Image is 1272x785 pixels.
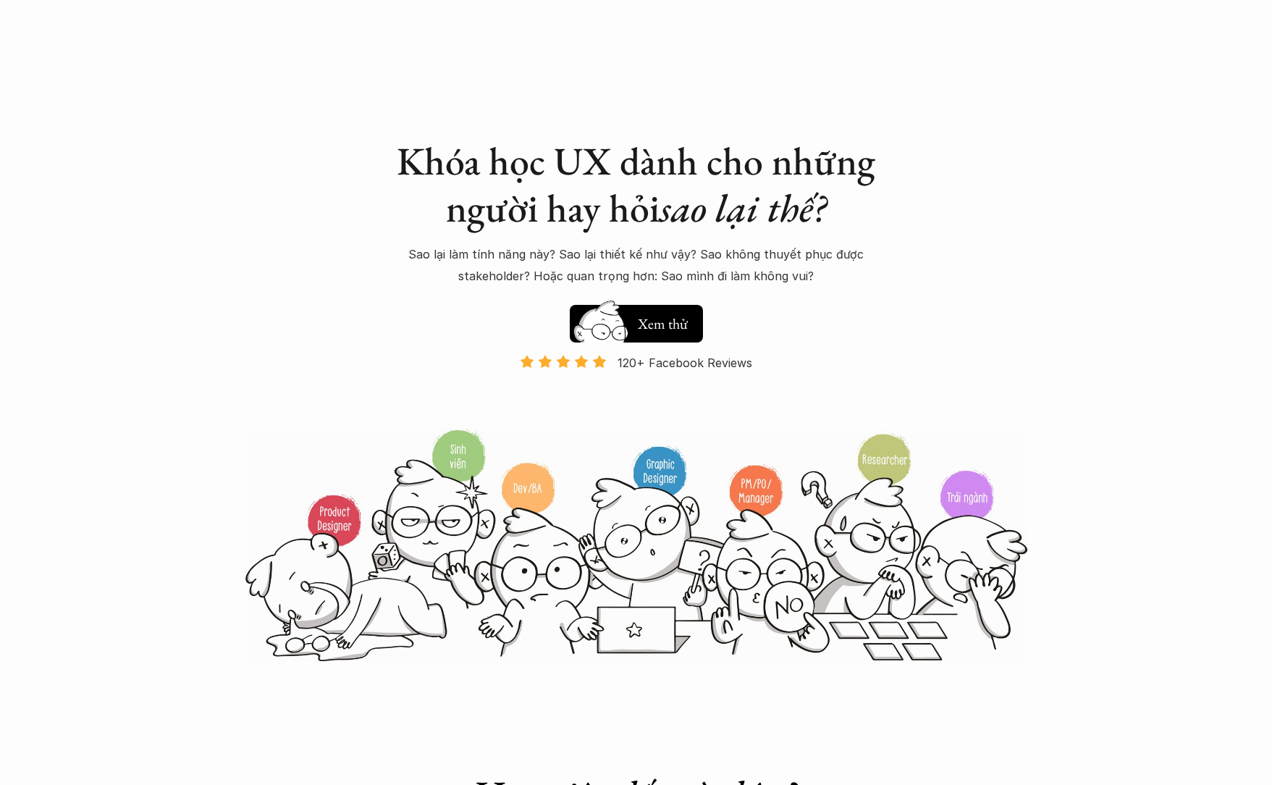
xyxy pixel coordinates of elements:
a: 120+ Facebook Reviews [507,354,765,427]
em: sao lại thế? [660,182,826,233]
h5: Xem thử [638,314,688,334]
strong: 01 [36,335,46,345]
h1: Khóa học UX dành cho những người hay hỏi [383,138,890,232]
a: 02 [14,353,83,370]
a: Xem thử [570,298,703,343]
p: Sao lại làm tính năng này? Sao lại thiết kế như vậy? Sao không thuyết phục được stakeholder? Hoặc... [390,243,883,287]
p: 120+ Facebook Reviews [618,352,752,374]
strong: 02 [36,356,48,366]
a: 01 [14,332,83,349]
